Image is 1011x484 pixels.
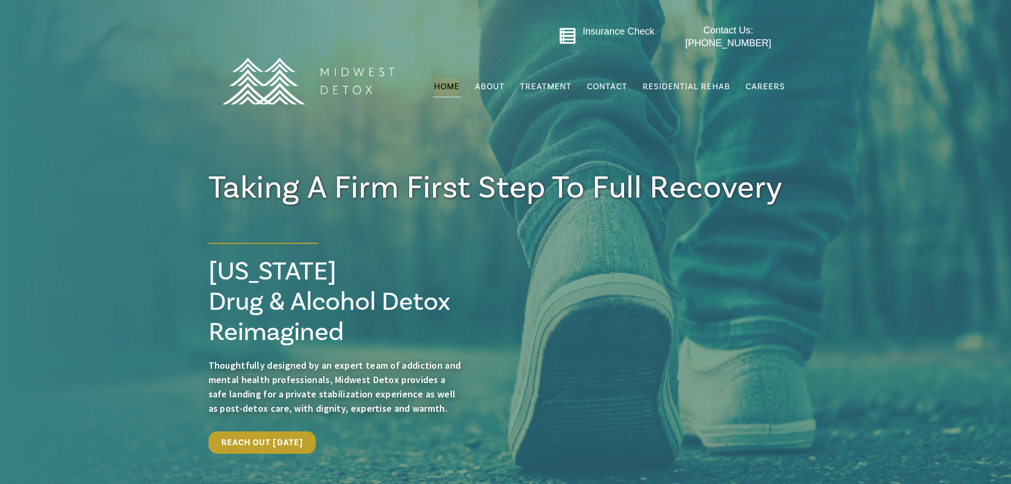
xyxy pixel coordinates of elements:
a: Insurance Check [583,26,654,37]
span: Reach Out [DATE] [221,437,304,448]
a: Careers [745,77,786,97]
span: Contact Us: [PHONE_NUMBER] [685,25,771,48]
a: Reach Out [DATE] [209,431,316,454]
a: Go to midwestdetox.com/message-form-page/ [559,27,576,48]
span: Residential Rehab [643,81,730,92]
span: About [475,82,505,91]
a: Contact Us: [PHONE_NUMBER] [664,24,792,49]
span: Contact [587,82,627,91]
span: Careers [746,81,785,92]
span: Thoughtfully designed by an expert team of addiction and mental health professionals, Midwest Det... [209,359,461,414]
span: [US_STATE] Drug & Alcohol Detox Reimagined [209,255,451,349]
span: Treatment [520,82,572,91]
a: Treatment [519,77,573,97]
a: About [474,77,506,97]
a: Home [433,77,461,97]
img: MD Logo Horitzontal white-01 (1) (1) [215,35,401,128]
span: Home [434,81,460,92]
a: Contact [586,77,628,97]
span: Taking a firm First Step To full Recovery [209,167,783,208]
a: Residential Rehab [642,77,731,97]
